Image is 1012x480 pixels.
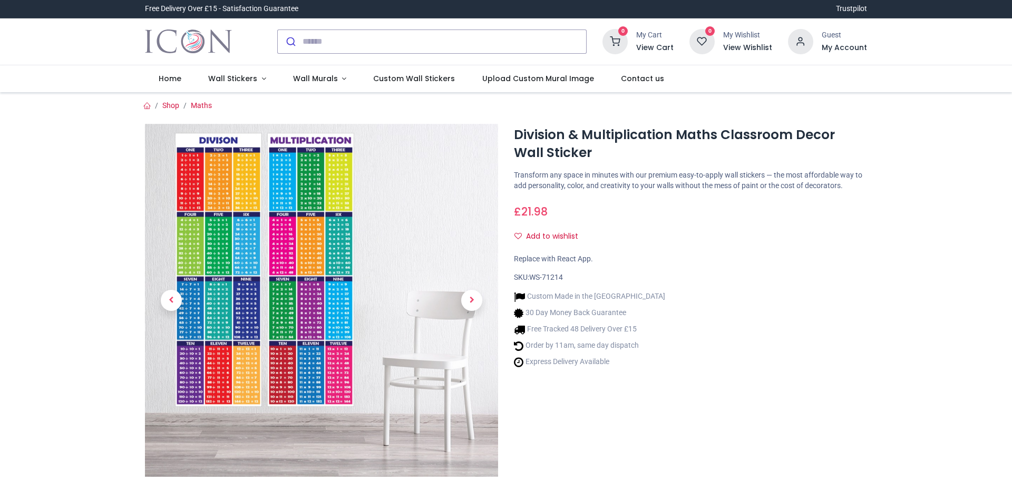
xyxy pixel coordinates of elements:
div: My Cart [636,30,674,41]
li: Order by 11am, same day dispatch [514,340,665,351]
a: Logo of Icon Wall Stickers [145,27,232,56]
a: Maths [191,101,212,110]
li: Custom Made in the [GEOGRAPHIC_DATA] [514,291,665,302]
sup: 0 [618,26,628,36]
span: Custom Wall Stickers [373,73,455,84]
span: Upload Custom Mural Image [482,73,594,84]
button: Submit [278,30,303,53]
a: 0 [602,36,628,45]
i: Add to wishlist [514,232,522,240]
div: Guest [822,30,867,41]
span: WS-71214 [529,273,563,281]
a: Wall Murals [279,65,360,93]
a: Shop [162,101,179,110]
span: Home [159,73,181,84]
button: Add to wishlistAdd to wishlist [514,228,587,246]
span: Next [461,290,482,311]
a: My Account [822,43,867,53]
span: £ [514,204,548,219]
div: My Wishlist [723,30,772,41]
li: Express Delivery Available [514,357,665,368]
div: Replace with React App. [514,254,867,265]
img: Division & Multiplication Maths Classroom Decor Wall Sticker [145,124,498,477]
div: Free Delivery Over £15 - Satisfaction Guarantee [145,4,298,14]
span: Wall Murals [293,73,338,84]
span: Wall Stickers [208,73,257,84]
a: 0 [689,36,715,45]
a: Next [445,177,498,424]
li: 30 Day Money Back Guarantee [514,308,665,319]
span: Contact us [621,73,664,84]
div: SKU: [514,272,867,283]
img: Icon Wall Stickers [145,27,232,56]
li: Free Tracked 48 Delivery Over £15 [514,324,665,335]
p: Transform any space in minutes with our premium easy-to-apply wall stickers — the most affordable... [514,170,867,191]
h1: Division & Multiplication Maths Classroom Decor Wall Sticker [514,126,867,162]
span: Previous [161,290,182,311]
span: 21.98 [521,204,548,219]
a: Wall Stickers [194,65,279,93]
a: View Cart [636,43,674,53]
a: View Wishlist [723,43,772,53]
a: Trustpilot [836,4,867,14]
sup: 0 [705,26,715,36]
a: Previous [145,177,198,424]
